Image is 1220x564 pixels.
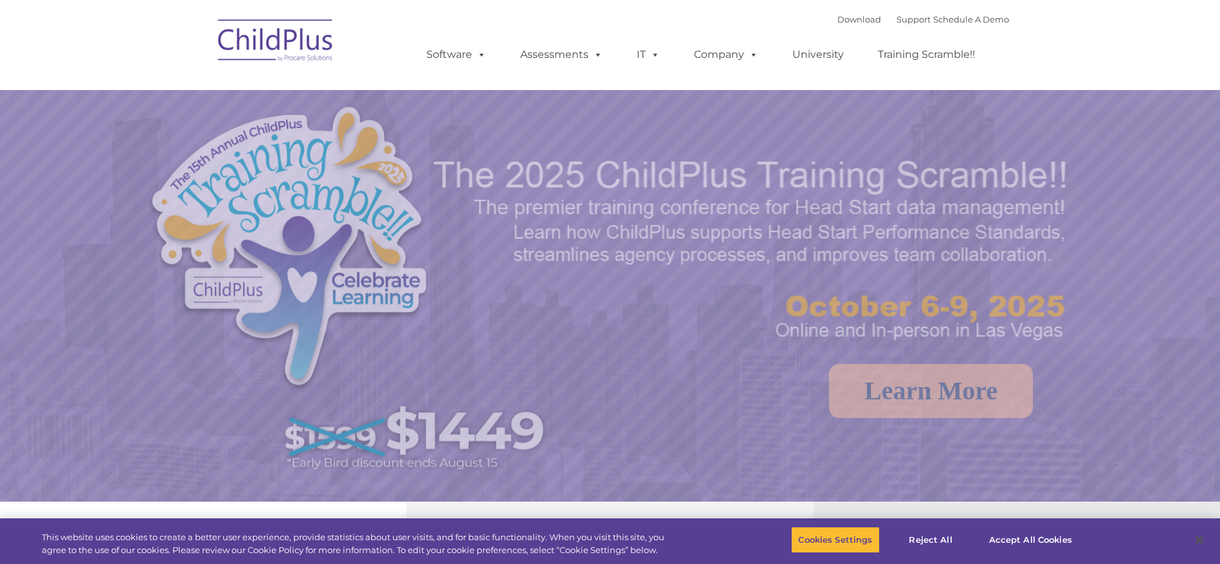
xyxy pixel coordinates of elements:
[42,531,671,556] div: This website uses cookies to create a better user experience, provide statistics about user visit...
[507,42,615,68] a: Assessments
[779,42,857,68] a: University
[829,364,1033,418] a: Learn More
[933,14,1009,24] a: Schedule A Demo
[837,14,881,24] a: Download
[791,527,879,554] button: Cookies Settings
[837,14,1009,24] font: |
[414,42,499,68] a: Software
[212,10,340,75] img: ChildPlus by Procare Solutions
[982,527,1079,554] button: Accept All Cookies
[897,14,931,24] a: Support
[1185,526,1214,554] button: Close
[624,42,673,68] a: IT
[681,42,771,68] a: Company
[865,42,988,68] a: Training Scramble!!
[891,527,971,554] button: Reject All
